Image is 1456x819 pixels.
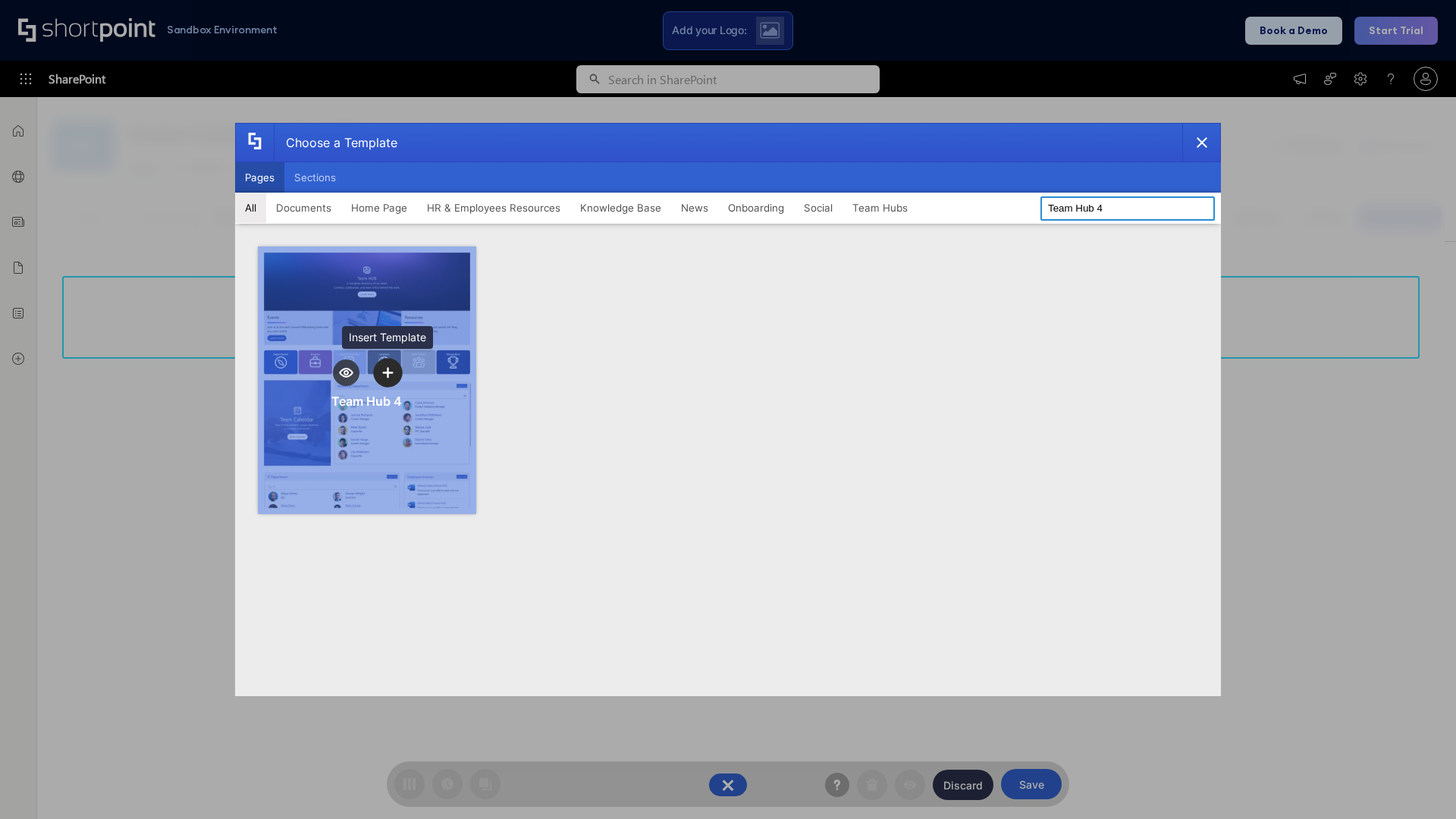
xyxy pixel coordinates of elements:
button: News [671,193,718,223]
button: Home Page [341,193,417,223]
button: Social [794,193,843,223]
input: Search [1040,196,1215,221]
button: Team Hubs [843,193,918,223]
button: HR & Employees Resources [417,193,570,223]
button: Pages [235,162,284,193]
iframe: Chat Widget [1380,746,1456,819]
div: Team Hub 4 [331,394,402,409]
button: Sections [284,162,346,193]
div: Choose a Template [274,124,397,162]
button: All [235,193,266,223]
div: template selector [235,123,1221,696]
button: Knowledge Base [570,193,671,223]
button: Onboarding [718,193,794,223]
button: Documents [266,193,341,223]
